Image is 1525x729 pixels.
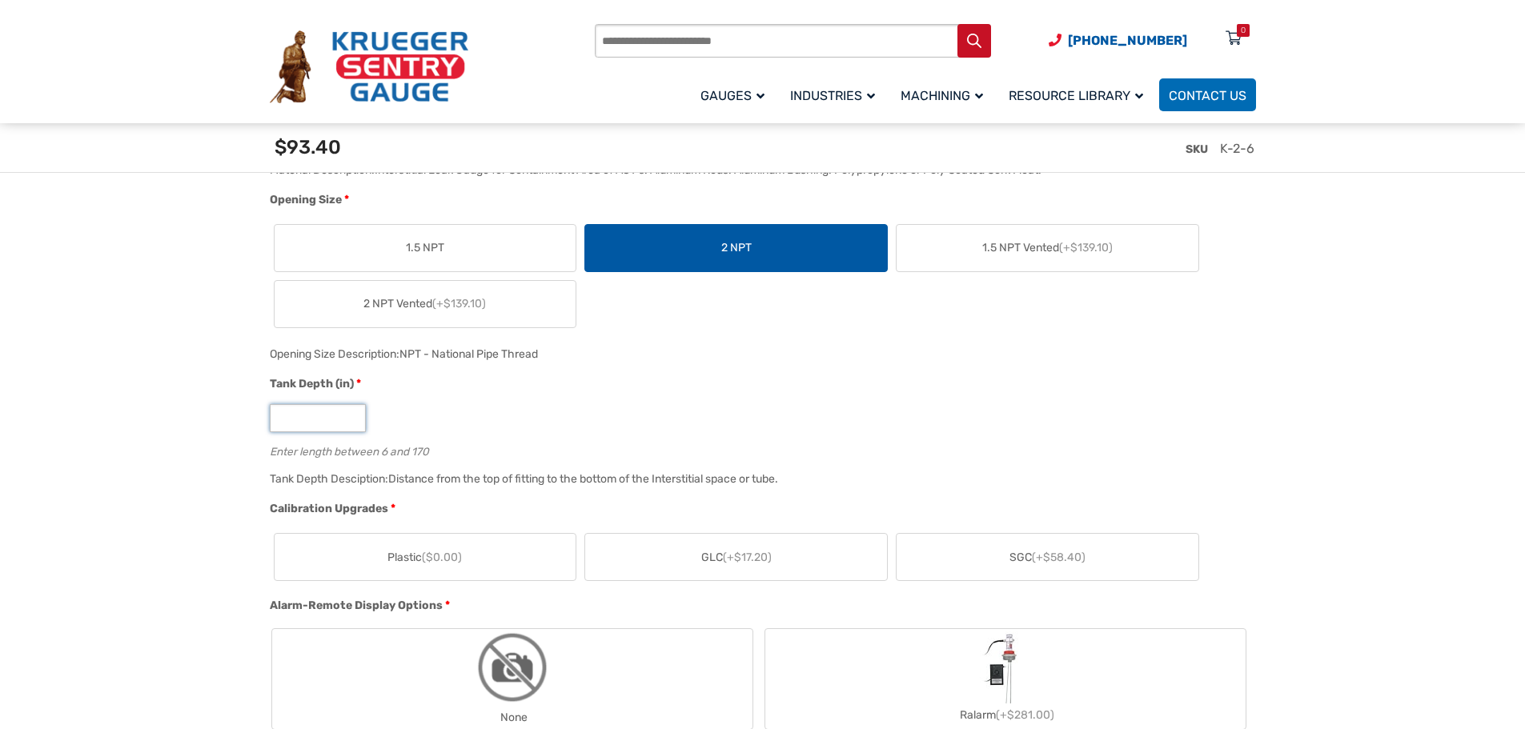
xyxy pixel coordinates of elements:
div: Enter length between 6 and 170 [270,442,1248,457]
a: Industries [781,76,891,114]
span: Alarm-Remote Display Options [270,599,443,612]
abbr: required [391,500,395,517]
span: (+$139.10) [432,297,486,310]
span: Calibration Upgrades [270,502,388,515]
div: NPT - National Pipe Thread [399,347,538,361]
span: 2 NPT Vented [363,295,486,312]
span: 1.5 NPT Vented [982,239,1113,256]
span: K-2-6 [1220,141,1254,156]
img: Krueger Sentry Gauge [270,30,468,104]
span: Plastic [387,549,462,566]
span: Machining [901,88,983,103]
span: (+$281.00) [996,708,1054,722]
span: Tank Depth (in) [270,377,354,391]
a: Phone Number (920) 434-8860 [1049,30,1187,50]
abbr: required [445,597,450,614]
abbr: required [356,375,361,392]
span: Resource Library [1009,88,1143,103]
span: 1.5 NPT [406,239,444,256]
label: None [272,629,752,729]
span: SGC [1009,549,1086,566]
a: Contact Us [1159,78,1256,111]
span: Tank Depth Desciption: [270,472,388,486]
label: Ralarm [765,631,1246,727]
span: 2 NPT [721,239,752,256]
div: Ralarm [765,703,1246,727]
a: Gauges [691,76,781,114]
span: Industries [790,88,875,103]
span: (+$139.10) [1059,241,1113,254]
div: 0 [1241,24,1246,37]
span: Gauges [700,88,765,103]
span: Opening Size [270,193,342,206]
span: GLC [701,549,772,566]
a: Resource Library [999,76,1159,114]
span: (+$58.40) [1032,551,1086,564]
span: [PHONE_NUMBER] [1068,33,1187,48]
span: ($0.00) [422,551,462,564]
div: Distance from the top of fitting to the bottom of the Interstitial space or tube. [388,472,778,486]
abbr: required [344,191,349,208]
div: None [272,706,752,729]
span: (+$17.20) [723,551,772,564]
span: SKU [1186,142,1208,156]
a: Machining [891,76,999,114]
span: Contact Us [1169,88,1246,103]
span: Opening Size Description: [270,347,399,361]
